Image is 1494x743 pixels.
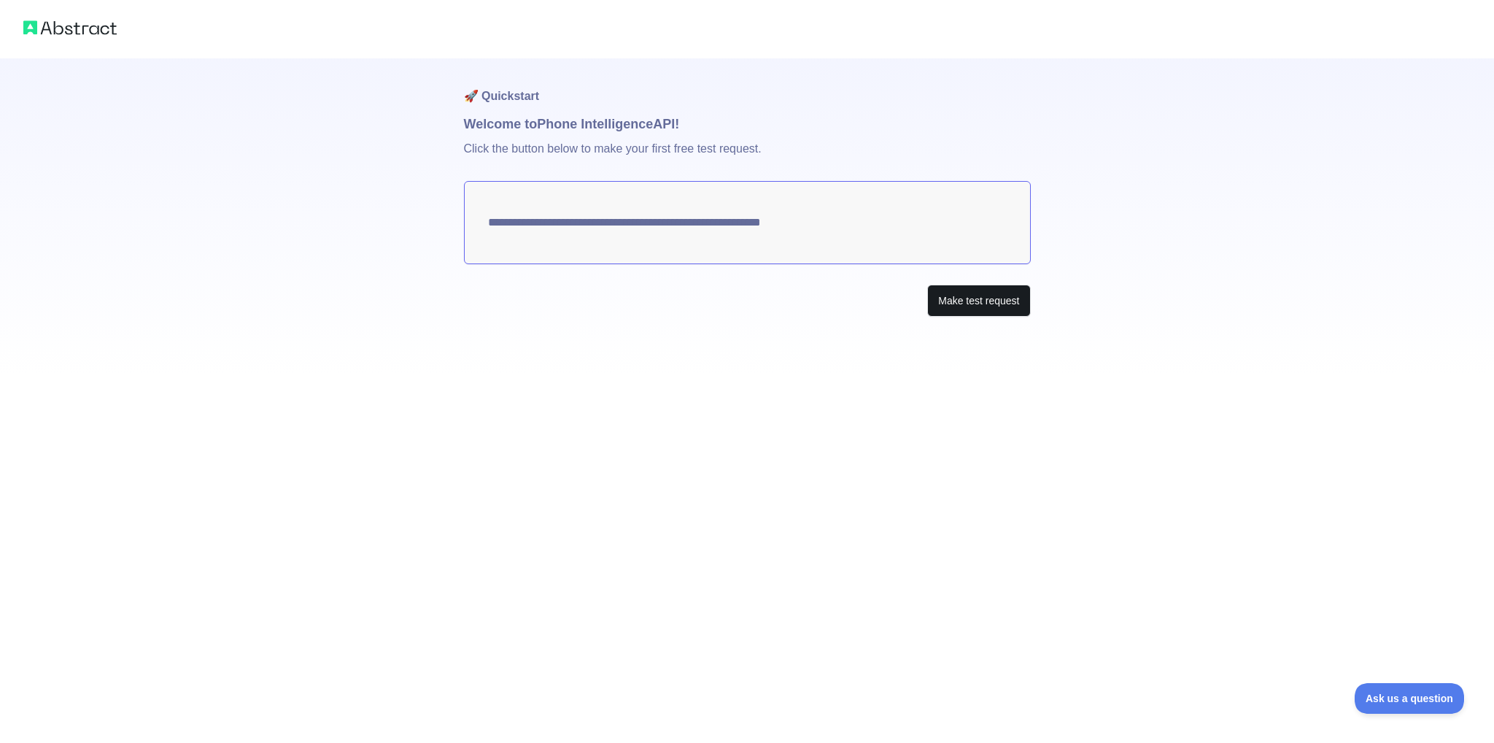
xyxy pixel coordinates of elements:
p: Click the button below to make your first free test request. [464,134,1031,181]
img: Abstract logo [23,18,117,38]
h1: 🚀 Quickstart [464,58,1031,114]
button: Make test request [927,285,1030,317]
h1: Welcome to Phone Intelligence API! [464,114,1031,134]
iframe: Toggle Customer Support [1355,683,1465,714]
